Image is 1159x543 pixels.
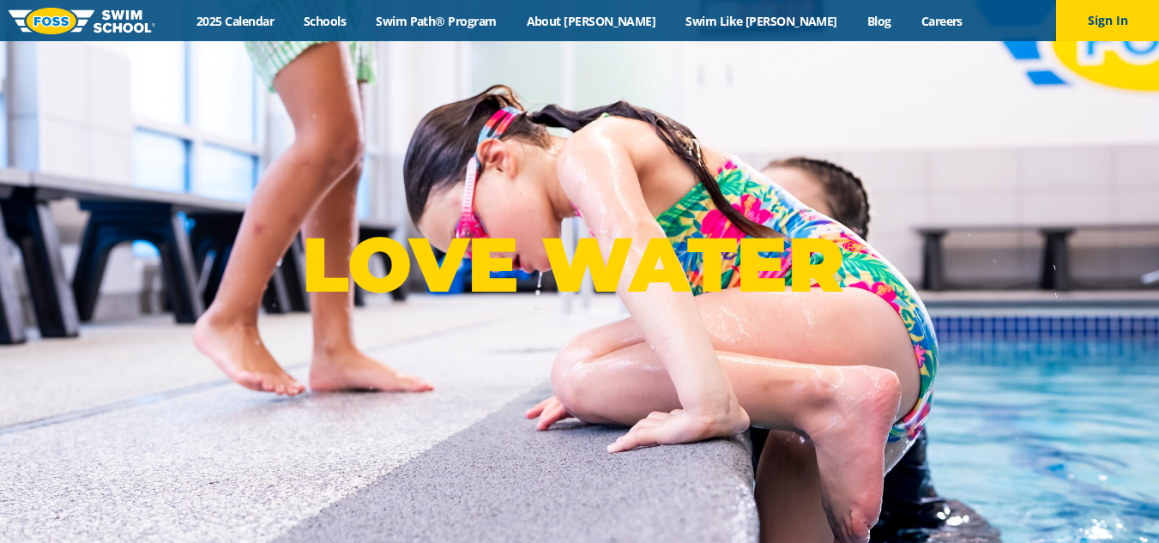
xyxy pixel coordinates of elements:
[671,13,853,29] a: Swim Like [PERSON_NAME]
[852,13,906,29] a: Blog
[9,8,155,34] img: FOSS Swim School Logo
[289,13,361,29] a: Schools
[906,13,977,29] a: Careers
[302,219,857,311] p: LOVE WATER
[361,13,511,29] a: Swim Path® Program
[511,13,671,29] a: About [PERSON_NAME]
[182,13,289,29] a: 2025 Calendar
[843,236,857,257] sup: ®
